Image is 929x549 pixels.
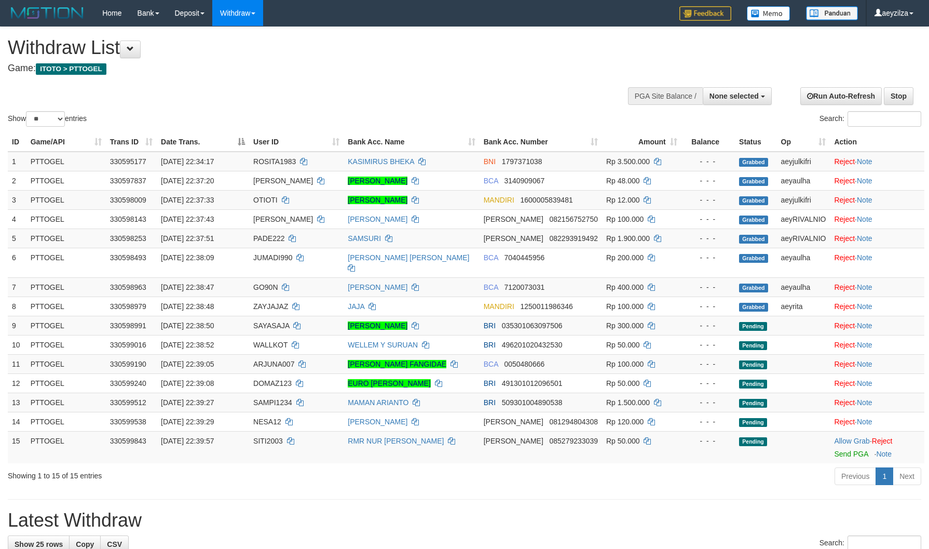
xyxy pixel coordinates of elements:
span: MANDIRI [484,302,514,311]
span: None selected [709,92,759,100]
div: - - - [686,378,731,389]
th: User ID: activate to sort column ascending [249,132,344,152]
span: Rp 300.000 [606,322,644,330]
span: BRI [484,379,496,387]
td: 8 [8,297,26,316]
td: · [830,335,924,354]
img: Button%20Memo.svg [747,6,790,21]
span: Show 25 rows [15,540,63,548]
td: · [830,152,924,171]
span: ITOTO > PTTOGEL [36,63,106,75]
span: Pending [739,360,767,369]
span: BRI [484,322,496,330]
td: · [830,297,924,316]
span: [DATE] 22:39:29 [161,418,214,426]
span: BRI [484,398,496,407]
div: - - - [686,340,731,350]
h4: Game: [8,63,609,74]
a: Run Auto-Refresh [800,87,882,105]
td: PTTOGEL [26,354,106,373]
a: Reject [834,177,855,185]
span: Rp 200.000 [606,253,644,262]
td: PTTOGEL [26,393,106,412]
span: Pending [739,437,767,446]
span: Rp 3.500.000 [606,157,650,166]
span: Copy 035301063097506 to clipboard [502,322,563,330]
a: Note [857,418,872,426]
span: Rp 100.000 [606,302,644,311]
span: [PERSON_NAME] [484,215,543,223]
td: PTTOGEL [26,335,106,354]
a: Stop [884,87,913,105]
td: PTTOGEL [26,152,106,171]
td: aeyRIVALNIO [777,229,830,248]
th: Amount: activate to sort column ascending [602,132,681,152]
td: aeyaulha [777,171,830,190]
span: DOMAZ123 [253,379,292,387]
span: ZAYJAJAZ [253,302,288,311]
th: Bank Acc. Name: activate to sort column ascending [344,132,479,152]
a: Note [857,341,872,349]
td: 14 [8,412,26,431]
span: Rp 50.000 [606,341,640,349]
span: [DATE] 22:38:48 [161,302,214,311]
a: Note [857,234,872,243]
span: SITI2003 [253,437,283,445]
span: [DATE] 22:39:57 [161,437,214,445]
a: Note [857,253,872,262]
span: Rp 48.000 [606,177,640,185]
span: Rp 100.000 [606,360,644,368]
span: · [834,437,871,445]
span: [PERSON_NAME] [253,215,313,223]
a: Previous [835,467,876,485]
td: aeyjulkifri [777,152,830,171]
span: Grabbed [739,196,768,205]
td: aeyjulkifri [777,190,830,209]
span: Copy 3140909067 to clipboard [504,177,544,185]
div: - - - [686,252,731,263]
label: Show entries [8,111,87,127]
td: PTTOGEL [26,171,106,190]
td: 9 [8,316,26,335]
span: Pending [739,322,767,331]
span: Pending [739,418,767,427]
span: Grabbed [739,303,768,312]
span: Grabbed [739,235,768,244]
td: PTTOGEL [26,373,106,393]
td: · [830,412,924,431]
th: ID [8,132,26,152]
div: - - - [686,176,731,186]
td: 6 [8,248,26,277]
span: [DATE] 22:37:43 [161,215,214,223]
a: Note [857,157,872,166]
span: Copy 1600005839481 to clipboard [521,196,573,204]
div: - - - [686,417,731,427]
a: Reject [834,341,855,349]
span: Copy 082293919492 to clipboard [550,234,598,243]
div: - - - [686,156,731,167]
a: Note [857,398,872,407]
a: Reject [834,234,855,243]
div: - - - [686,301,731,312]
a: Note [857,283,872,291]
span: Grabbed [739,254,768,263]
a: Note [857,196,872,204]
th: Bank Acc. Number: activate to sort column ascending [480,132,602,152]
a: [PERSON_NAME] [348,322,407,330]
a: Note [857,302,872,311]
td: aeyrita [777,297,830,316]
a: Reject [834,398,855,407]
a: [PERSON_NAME] [348,177,407,185]
span: Grabbed [739,177,768,186]
span: BRI [484,341,496,349]
a: Note [857,215,872,223]
span: NESA12 [253,418,281,426]
span: CSV [107,540,122,548]
span: [DATE] 22:38:50 [161,322,214,330]
a: SAMSURI [348,234,381,243]
td: PTTOGEL [26,316,106,335]
h1: Withdraw List [8,37,609,58]
a: RMR NUR [PERSON_NAME] [348,437,444,445]
span: ROSITA1983 [253,157,296,166]
span: 330599843 [110,437,146,445]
